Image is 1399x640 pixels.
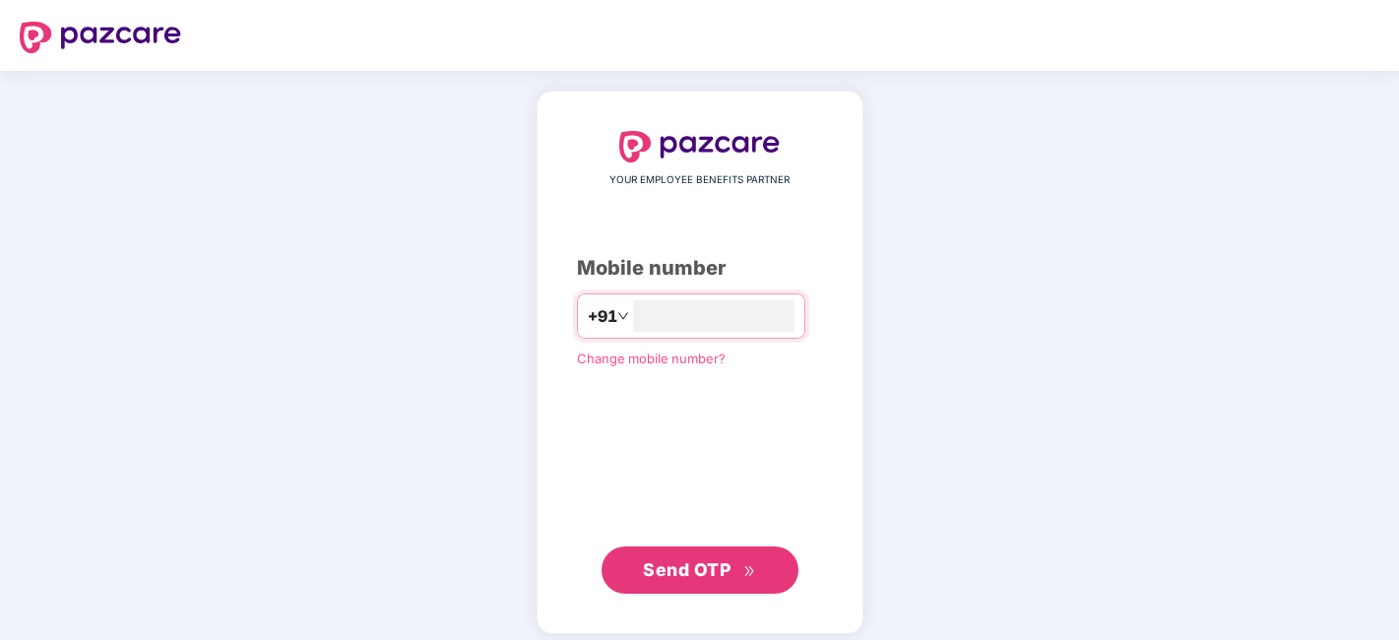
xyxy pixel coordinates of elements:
img: logo [20,22,181,53]
span: double-right [743,565,756,578]
span: YOUR EMPLOYEE BENEFITS PARTNER [609,172,790,188]
span: down [617,310,629,322]
span: +91 [588,304,617,329]
div: Mobile number [577,253,823,284]
span: Send OTP [643,559,731,580]
button: Send OTPdouble-right [602,546,798,594]
img: logo [619,131,781,162]
a: Change mobile number? [577,351,726,366]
